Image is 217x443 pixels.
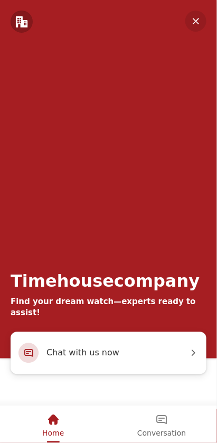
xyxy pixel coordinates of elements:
[185,11,206,32] em: Minimize
[108,406,216,441] div: Conversation
[11,271,200,291] div: Timehousecompany
[11,297,206,319] div: Find your dream watch—experts ready to assist!
[42,429,64,438] span: Home
[1,406,106,441] div: Home
[11,332,206,374] div: Chat with us now
[46,346,188,360] span: Chat with us now
[137,429,186,438] span: Conversation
